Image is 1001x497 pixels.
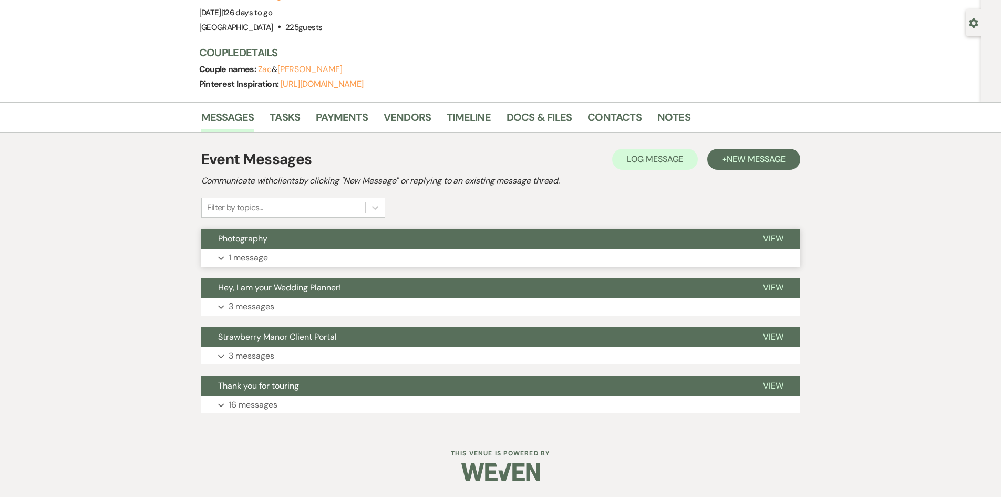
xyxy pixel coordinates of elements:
span: Thank you for touring [218,380,299,391]
a: Notes [657,109,690,132]
button: View [746,278,800,298]
a: Vendors [384,109,431,132]
button: +New Message [707,149,800,170]
span: View [763,233,783,244]
a: Tasks [270,109,300,132]
span: Hey, I am your Wedding Planner! [218,282,341,293]
span: [GEOGRAPHIC_DATA] [199,22,273,33]
button: Hey, I am your Wedding Planner! [201,278,746,298]
h3: Couple Details [199,45,788,60]
p: 1 message [229,251,268,265]
button: Open lead details [969,17,978,27]
a: Payments [316,109,368,132]
button: Thank you for touring [201,376,746,396]
h2: Communicate with clients by clicking "New Message" or replying to an existing message thread. [201,175,800,187]
div: Filter by topics... [207,201,263,214]
a: Contacts [587,109,642,132]
button: View [746,327,800,347]
button: View [746,376,800,396]
span: & [258,64,343,75]
p: 3 messages [229,300,274,313]
p: 16 messages [229,398,277,412]
span: View [763,282,783,293]
span: New Message [727,154,785,165]
button: 3 messages [201,298,800,316]
span: [DATE] [199,7,273,18]
span: 225 guests [285,22,322,33]
a: Timeline [447,109,491,132]
span: View [763,331,783,342]
img: Weven Logo [461,454,540,491]
button: 3 messages [201,347,800,365]
span: Pinterest Inspiration: [199,78,281,89]
span: Photography [218,233,267,244]
button: 16 messages [201,396,800,414]
a: [URL][DOMAIN_NAME] [281,78,363,89]
button: Log Message [612,149,698,170]
span: | [221,7,272,18]
p: 3 messages [229,349,274,363]
span: Couple names: [199,64,258,75]
button: Photography [201,229,746,249]
a: Messages [201,109,254,132]
button: View [746,229,800,249]
a: Docs & Files [507,109,572,132]
button: 1 message [201,249,800,267]
span: Log Message [627,154,683,165]
button: Strawberry Manor Client Portal [201,327,746,347]
button: [PERSON_NAME] [277,65,343,74]
span: Strawberry Manor Client Portal [218,331,337,342]
span: 126 days to go [223,7,272,18]
button: Zac [258,65,272,74]
h1: Event Messages [201,148,312,170]
span: View [763,380,783,391]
